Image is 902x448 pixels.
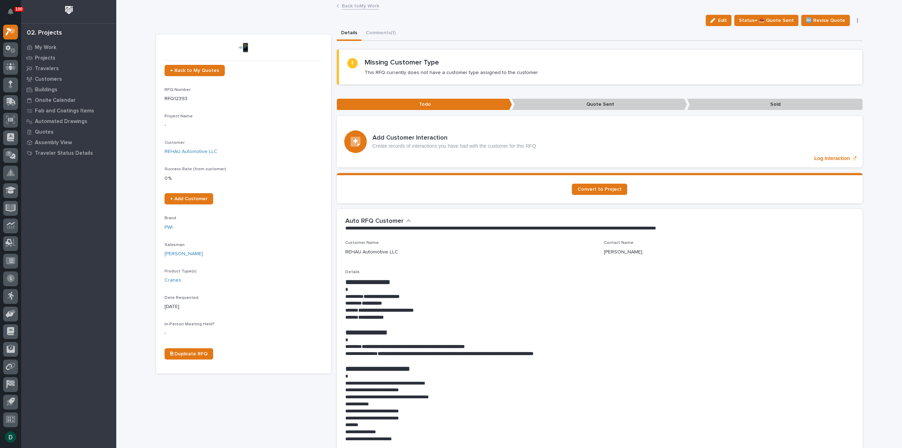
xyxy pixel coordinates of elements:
a: Back toMy Work [342,1,379,10]
a: REHAU Automotive LLC [165,148,217,155]
p: Quotes [35,129,54,135]
h2: Auto RFQ Customer [345,217,403,225]
p: Create records of interactions you have had with the customer for this RFQ [372,143,536,149]
p: RFQ12393 [165,95,323,103]
a: Customers [21,74,116,84]
span: Status→ 📤 Quote Sent [739,16,794,25]
p: Customers [35,76,62,82]
a: Convert to Project [572,184,627,195]
p: 📲 [165,43,323,53]
a: Cranes [165,277,181,284]
span: Project Name [165,114,193,118]
a: PWI [165,224,173,231]
a: My Work [21,42,116,53]
p: Sold [687,99,862,110]
a: ← Back to My Quotes [165,65,225,76]
a: ⎘ Duplicate RFQ [165,348,213,360]
a: Onsite Calendar [21,95,116,105]
button: 🆕 Revise Quote [801,15,850,26]
button: Status→ 📤 Quote Sent [734,15,798,26]
p: Projects [35,55,55,61]
span: Edit [718,17,727,24]
span: + Add Customer [170,196,208,201]
p: Assembly View [35,140,72,146]
p: 0 % [165,175,323,182]
a: Buildings [21,84,116,95]
p: [DATE] [165,303,323,311]
span: 🆕 Revise Quote [806,16,845,25]
p: Log Interaction [814,155,850,161]
p: REHAU Automotive LLC [345,248,398,256]
span: Success Rate (from customer) [165,167,226,171]
p: 100 [16,7,23,12]
button: Auto RFQ Customer [345,217,411,225]
span: Salesman [165,243,185,247]
a: Automated Drawings [21,116,116,127]
button: Notifications [3,4,18,19]
span: Product Type(s) [165,269,197,274]
p: Quote Sent [512,99,687,110]
p: - [165,122,323,129]
p: [PERSON_NAME] [604,248,642,256]
span: In-Person Meeting Held? [165,322,215,326]
button: Comments (1) [362,26,400,41]
a: + Add Customer [165,193,213,204]
span: Date Requested [165,296,198,300]
span: Customer [165,141,185,145]
p: Automated Drawings [35,118,87,125]
p: Buildings [35,87,57,93]
p: My Work [35,44,56,51]
p: Traveler Status Details [35,150,93,157]
a: Traveler Status Details [21,148,116,158]
div: 02. Projects [27,29,62,37]
span: Contact Name [604,241,634,245]
img: Workspace Logo [62,4,75,17]
div: Notifications100 [9,8,18,20]
h2: Missing Customer Type [365,58,439,67]
span: ← Back to My Quotes [170,68,219,73]
a: Projects [21,53,116,63]
button: users-avatar [3,430,18,444]
button: Details [337,26,362,41]
a: [PERSON_NAME] [165,250,203,258]
span: RFQ Number [165,88,191,92]
p: Travelers [35,66,59,72]
span: Convert to Project [577,187,622,192]
p: Onsite Calendar [35,97,76,104]
p: This RFQ currently does not have a customer type assigned to the customer [365,69,538,76]
a: Travelers [21,63,116,74]
button: Edit [706,15,731,26]
span: Customer Name [345,241,379,245]
p: Todo [337,99,512,110]
span: ⎘ Duplicate RFQ [170,351,208,356]
a: Quotes [21,127,116,137]
a: Assembly View [21,137,116,148]
p: Fab and Coatings Items [35,108,94,114]
a: Log Interaction [337,116,863,167]
p: - [165,330,323,337]
a: Fab and Coatings Items [21,105,116,116]
h3: Add Customer Interaction [372,134,536,142]
span: Details [345,270,360,274]
span: Brand [165,216,176,220]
